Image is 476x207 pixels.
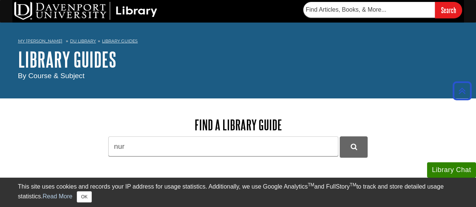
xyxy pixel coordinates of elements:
button: Library Chat [427,162,476,178]
button: DU Library Guides Search [340,136,368,157]
sup: TM [308,182,314,187]
sup: TM [350,182,356,187]
i: Search Library Guides [351,144,357,150]
input: Search by Course or Subject... [108,136,338,156]
a: Read More [43,193,72,199]
a: Back to Top [450,86,474,96]
div: By Course & Subject [18,71,458,82]
form: Searches DU Library's articles, books, and more [303,2,462,18]
img: DU Library [14,2,157,20]
button: Close [77,191,91,202]
h2: Find a Library Guide [93,117,383,133]
h1: Library Guides [18,48,458,71]
div: This site uses cookies and records your IP address for usage statistics. Additionally, we use Goo... [18,182,458,202]
a: My [PERSON_NAME] [18,38,62,44]
a: DU Library [70,38,96,44]
nav: breadcrumb [18,36,458,48]
a: Library Guides [102,38,138,44]
input: Search [435,2,462,18]
input: Find Articles, Books, & More... [303,2,435,18]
